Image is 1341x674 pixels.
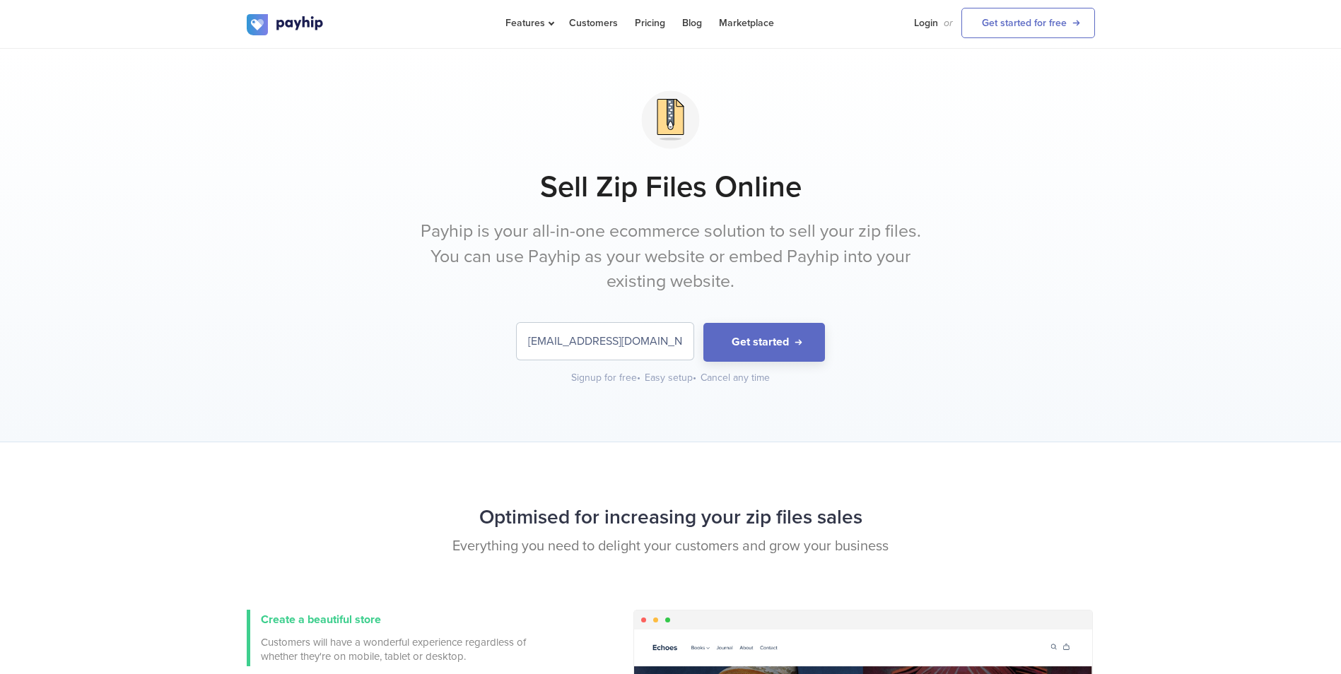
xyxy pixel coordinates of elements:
span: Customers will have a wonderful experience regardless of whether they're on mobile, tablet or des... [261,635,529,663]
input: Enter your email address [517,323,693,360]
span: • [637,372,640,384]
div: Easy setup [645,371,698,385]
span: Create a beautiful store [261,613,381,627]
a: Get started for free [961,8,1095,38]
h2: Optimised for increasing your zip files sales [247,499,1095,536]
p: Payhip is your all-in-one ecommerce solution to sell your zip files. You can use Payhip as your w... [406,219,936,295]
img: logo.svg [247,14,324,35]
span: Features [505,17,552,29]
img: svg+xml;utf8,%3Csvg%20viewBox%3D%220%200%20100%20100%22%20xmlns%3D%22http%3A%2F%2Fwww.w3.org%2F20... [635,84,706,155]
h1: Sell Zip Files Online [247,170,1095,205]
a: Create a beautiful store Customers will have a wonderful experience regardless of whether they're... [247,610,529,666]
p: Everything you need to delight your customers and grow your business [247,536,1095,557]
button: Get started [703,323,825,362]
span: • [693,372,696,384]
div: Cancel any time [701,371,770,385]
div: Signup for free [571,371,642,385]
